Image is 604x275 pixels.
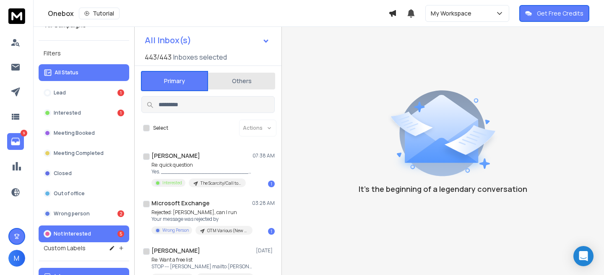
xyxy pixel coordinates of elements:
[39,165,129,182] button: Closed
[151,168,252,175] p: Yes. ________________________________ From: [PERSON_NAME]
[7,133,24,150] a: 9
[54,210,90,217] p: Wrong person
[151,152,200,160] h1: [PERSON_NAME]
[153,125,168,131] label: Select
[54,89,66,96] p: Lead
[117,110,124,116] div: 1
[268,228,275,235] div: 1
[54,170,72,177] p: Closed
[39,145,129,162] button: Meeting Completed
[44,244,86,252] h3: Custom Labels
[54,230,91,237] p: Not Interested
[519,5,589,22] button: Get Free Credits
[39,84,129,101] button: Lead1
[268,181,275,187] div: 1
[48,8,388,19] div: Onebox
[253,152,275,159] p: 07:38 AM
[117,210,124,217] div: 2
[537,9,583,18] p: Get Free Credits
[141,71,208,91] button: Primary
[117,230,124,237] div: 5
[54,150,104,157] p: Meeting Completed
[252,200,275,207] p: 03:28 AM
[256,247,275,254] p: [DATE]
[359,183,527,195] p: It’s the beginning of a legendary conversation
[151,209,252,216] p: Rejected: [PERSON_NAME], can I run
[151,246,200,255] h1: [PERSON_NAME]
[573,246,594,266] div: Open Intercom Messenger
[162,227,189,233] p: Wrong Person
[145,52,172,62] span: 443 / 443
[39,105,129,121] button: Interested1
[39,125,129,141] button: Meeting Booked
[138,32,276,49] button: All Inbox(s)
[39,185,129,202] button: Out of office
[173,52,227,62] h3: Inboxes selected
[39,64,129,81] button: All Status
[200,180,241,186] p: The Scarcity/Call to Action Campaign
[8,250,25,267] button: M
[151,199,210,207] h1: Microsoft Exchange
[162,180,182,186] p: Interested
[151,263,252,270] p: STOP --- [PERSON_NAME] mailto:[PERSON_NAME][EMAIL_ADDRESS][DOMAIN_NAME]
[431,9,475,18] p: My Workspace
[21,130,27,136] p: 9
[208,72,275,90] button: Others
[151,216,252,223] p: Your message was rejected by
[145,36,191,45] h1: All Inbox(s)
[151,257,252,263] p: Re: Want a free list
[55,69,78,76] p: All Status
[39,205,129,222] button: Wrong person2
[39,225,129,242] button: Not Interested5
[117,89,124,96] div: 1
[54,110,81,116] p: Interested
[151,162,252,168] p: Re: quick question
[54,190,85,197] p: Out of office
[54,130,95,136] p: Meeting Booked
[207,228,247,234] p: GTM Various (New 10/02)
[39,47,129,59] h3: Filters
[79,8,120,19] button: Tutorial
